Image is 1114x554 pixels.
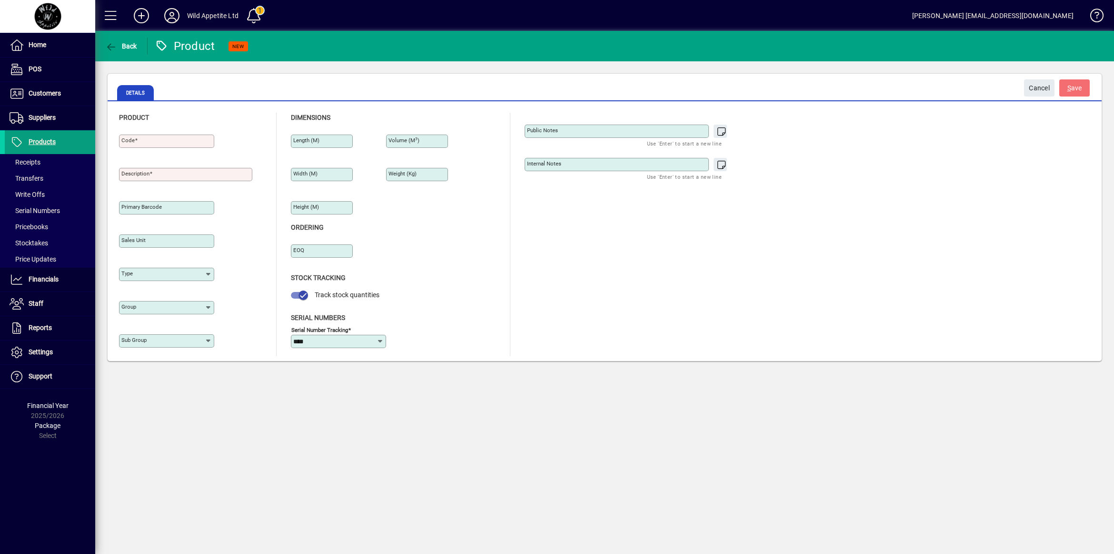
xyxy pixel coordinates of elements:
mat-label: Description [121,170,149,177]
span: Product [119,114,149,121]
span: ave [1067,80,1082,96]
mat-label: Public Notes [527,127,558,134]
span: Reports [29,324,52,331]
a: POS [5,58,95,81]
button: Save [1059,79,1090,97]
span: Serial Numbers [291,314,345,321]
span: Financial Year [27,402,69,409]
span: Suppliers [29,114,56,121]
a: Pricebooks [5,219,95,235]
a: Knowledge Base [1083,2,1102,33]
mat-label: Internal Notes [527,160,561,167]
a: Transfers [5,170,95,186]
button: Back [103,38,139,55]
a: Staff [5,292,95,316]
button: Add [126,7,157,24]
span: POS [29,65,41,73]
mat-label: Length (m) [293,137,319,144]
span: Details [117,85,154,100]
mat-label: Group [121,303,136,310]
span: Dimensions [291,114,330,121]
a: Financials [5,268,95,292]
a: Write Offs [5,186,95,203]
span: S [1067,84,1071,92]
mat-label: Weight (Kg) [388,170,417,177]
a: Support [5,365,95,389]
span: Customers [29,89,61,97]
span: Transfers [10,175,43,182]
mat-label: Primary barcode [121,204,162,210]
mat-hint: Use 'Enter' to start a new line [647,138,722,149]
span: Support [29,372,52,380]
div: [PERSON_NAME] [EMAIL_ADDRESS][DOMAIN_NAME] [912,8,1074,23]
span: Staff [29,300,43,307]
span: Financials [29,275,59,283]
span: Settings [29,348,53,356]
a: Reports [5,316,95,340]
span: Home [29,41,46,49]
mat-label: EOQ [293,247,304,253]
span: Pricebooks [10,223,48,231]
mat-label: Height (m) [293,204,319,210]
a: Serial Numbers [5,203,95,219]
mat-label: Sales unit [121,237,146,243]
a: Suppliers [5,106,95,130]
span: Package [35,422,60,429]
span: Write Offs [10,191,45,198]
mat-label: Code [121,137,135,144]
mat-hint: Use 'Enter' to start a new line [647,171,722,182]
span: Back [105,42,137,50]
button: Cancel [1024,79,1054,97]
span: Serial Numbers [10,207,60,214]
span: Products [29,138,56,146]
span: Track stock quantities [315,291,379,299]
mat-label: Width (m) [293,170,318,177]
app-page-header-button: Back [95,38,148,55]
a: Receipts [5,154,95,170]
a: Customers [5,82,95,106]
mat-label: Type [121,270,133,277]
span: Stocktakes [10,239,48,247]
a: Price Updates [5,251,95,267]
span: Stock Tracking [291,274,346,282]
div: Product [155,39,215,54]
div: Wild Appetite Ltd [187,8,239,23]
mat-label: Sub group [121,337,147,343]
span: Price Updates [10,255,56,263]
a: Home [5,33,95,57]
span: Ordering [291,224,324,231]
span: Receipts [10,158,40,166]
button: Profile [157,7,187,24]
span: NEW [232,43,244,49]
mat-label: Serial Number tracking [291,326,348,333]
mat-label: Volume (m ) [388,137,419,144]
a: Settings [5,340,95,364]
span: Cancel [1029,80,1050,96]
sup: 3 [415,136,418,141]
a: Stocktakes [5,235,95,251]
